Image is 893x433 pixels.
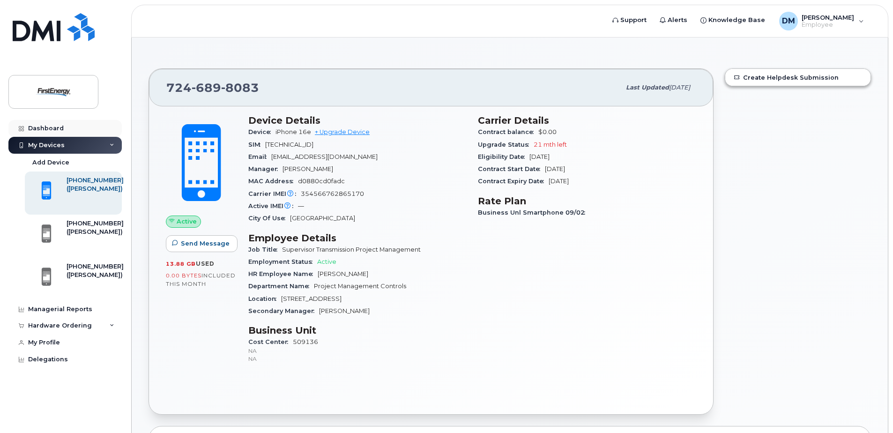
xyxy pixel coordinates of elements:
span: 13.88 GB [166,261,196,267]
span: [DATE] [549,178,569,185]
h3: Business Unit [248,325,467,336]
span: 0.00 Bytes [166,272,201,279]
span: Eligibility Date [478,153,529,160]
span: Employment Status [248,258,317,265]
span: — [298,202,304,209]
span: SIM [248,141,265,148]
span: Active [177,217,197,226]
span: [TECHNICAL_ID] [265,141,313,148]
span: $0.00 [538,128,557,135]
span: [DATE] [545,165,565,172]
span: Department Name [248,283,314,290]
span: iPhone 16e [275,128,311,135]
button: Send Message [166,235,238,252]
span: Upgrade Status [478,141,534,148]
span: 689 [192,81,221,95]
span: 509136 [248,338,467,363]
h3: Carrier Details [478,115,696,126]
span: [EMAIL_ADDRESS][DOMAIN_NAME] [271,153,378,160]
a: + Upgrade Device [315,128,370,135]
span: Secondary Manager [248,307,319,314]
span: [DATE] [669,84,690,91]
span: Carrier IMEI [248,190,301,197]
span: Contract balance [478,128,538,135]
span: 354566762865170 [301,190,364,197]
span: Contract Start Date [478,165,545,172]
p: NA [248,355,467,363]
span: Manager [248,165,283,172]
span: Last updated [626,84,669,91]
span: Active IMEI [248,202,298,209]
span: Location [248,295,281,302]
h3: Rate Plan [478,195,696,207]
span: Project Management Controls [314,283,406,290]
span: City Of Use [248,215,290,222]
span: [STREET_ADDRESS] [281,295,342,302]
span: HR Employee Name [248,270,318,277]
span: Email [248,153,271,160]
h3: Device Details [248,115,467,126]
iframe: Messenger Launcher [852,392,886,426]
span: Supervisor Transmission Project Management [282,246,421,253]
span: used [196,260,215,267]
span: Cost Center [248,338,293,345]
p: NA [248,347,467,355]
h3: Employee Details [248,232,467,244]
span: [GEOGRAPHIC_DATA] [290,215,355,222]
span: Active [317,258,336,265]
span: Contract Expiry Date [478,178,549,185]
span: 724 [166,81,259,95]
span: Device [248,128,275,135]
a: Create Helpdesk Submission [725,69,871,86]
span: Job Title [248,246,282,253]
span: [PERSON_NAME] [319,307,370,314]
span: [DATE] [529,153,550,160]
span: Send Message [181,239,230,248]
span: d0880cd0fadc [298,178,345,185]
span: MAC Address [248,178,298,185]
span: 8083 [221,81,259,95]
span: [PERSON_NAME] [283,165,333,172]
span: Business Unl Smartphone 09/02 [478,209,590,216]
span: 21 mth left [534,141,567,148]
span: [PERSON_NAME] [318,270,368,277]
